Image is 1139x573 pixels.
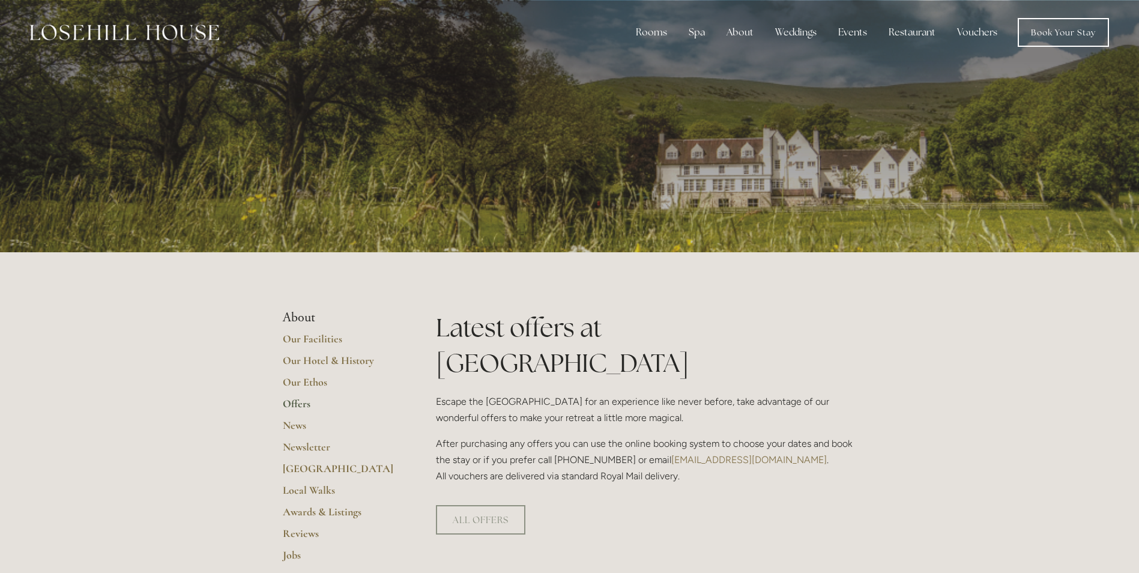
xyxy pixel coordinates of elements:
[1018,18,1109,47] a: Book Your Stay
[283,462,397,484] a: [GEOGRAPHIC_DATA]
[283,354,397,375] a: Our Hotel & History
[436,435,857,485] p: After purchasing any offers you can use the online booking system to choose your dates and book t...
[283,440,397,462] a: Newsletter
[283,527,397,548] a: Reviews
[436,393,857,426] p: Escape the [GEOGRAPHIC_DATA] for an experience like never before, take advantage of our wonderful...
[283,310,397,326] li: About
[671,454,827,465] a: [EMAIL_ADDRESS][DOMAIN_NAME]
[283,505,397,527] a: Awards & Listings
[283,375,397,397] a: Our Ethos
[717,20,763,44] div: About
[283,332,397,354] a: Our Facilities
[829,20,877,44] div: Events
[283,397,397,419] a: Offers
[879,20,945,44] div: Restaurant
[283,484,397,505] a: Local Walks
[679,20,715,44] div: Spa
[283,548,397,570] a: Jobs
[436,310,857,381] h1: Latest offers at [GEOGRAPHIC_DATA]
[766,20,826,44] div: Weddings
[436,505,525,535] a: ALL OFFERS
[30,25,219,40] img: Losehill House
[626,20,677,44] div: Rooms
[947,20,1007,44] a: Vouchers
[283,419,397,440] a: News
